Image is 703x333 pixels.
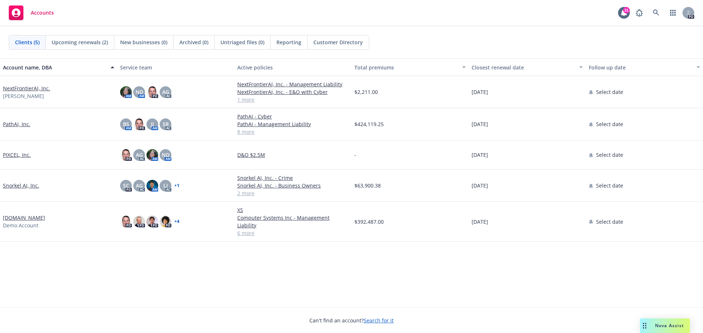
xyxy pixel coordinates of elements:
a: PIXCEL, Inc. [3,151,31,159]
span: AG [136,182,143,189]
span: SR [163,120,169,128]
button: Total premiums [351,58,469,76]
span: Can't find an account? [309,317,394,324]
img: photo [146,149,158,161]
span: [PERSON_NAME] [3,92,44,100]
div: Total premiums [354,64,458,71]
span: Select date [596,151,623,159]
img: photo [120,86,132,98]
img: photo [133,118,145,130]
span: Accounts [31,10,54,16]
span: AG [136,151,143,159]
span: $63,900.38 [354,182,381,189]
a: NextFrontierAI, Inc. [3,84,50,92]
div: Follow up date [589,64,692,71]
a: + 4 [174,219,179,224]
span: Untriaged files (0) [220,38,264,46]
button: Nova Assist [640,318,690,333]
span: ND [162,151,170,159]
span: [DATE] [472,88,488,96]
span: - [354,151,356,159]
img: photo [146,216,158,227]
a: Accounts [6,3,57,23]
span: $392,487.00 [354,218,384,226]
img: photo [146,180,158,192]
a: XS [237,206,349,214]
a: PathAI - Cyber [237,113,349,120]
span: [DATE] [472,218,488,226]
span: JJ [151,120,154,128]
a: 1 more [237,96,349,103]
div: Closest renewal date [472,64,575,71]
div: Active policies [237,64,349,71]
div: 31 [623,7,630,14]
button: Follow up date [586,58,703,76]
span: Select date [596,182,623,189]
a: PathAI - Management Liability [237,120,349,128]
img: photo [120,149,132,161]
span: ND [135,88,143,96]
span: $424,119.25 [354,120,384,128]
span: New businesses (0) [120,38,167,46]
span: BS [123,120,129,128]
span: [DATE] [472,120,488,128]
a: NextFrontierAI, Inc. - E&O with Cyber [237,88,349,96]
span: Select date [596,218,623,226]
span: [DATE] [472,151,488,159]
span: [DATE] [472,182,488,189]
div: Drag to move [640,318,649,333]
a: [DOMAIN_NAME] [3,214,45,222]
span: Select date [596,88,623,96]
button: Service team [117,58,234,76]
a: D&O $2.5M [237,151,349,159]
button: Closest renewal date [469,58,586,76]
a: 2 more [237,189,349,197]
span: Nova Assist [655,322,684,329]
span: Upcoming renewals (2) [52,38,108,46]
span: $2,211.00 [354,88,378,96]
img: photo [160,216,171,227]
a: Report a Bug [632,5,647,20]
span: SC [123,182,129,189]
a: Snorkel AI, Inc. - Crime [237,174,349,182]
span: LI [163,182,168,189]
span: Clients (5) [15,38,40,46]
a: NextFrontierAI, Inc. - Management Liability [237,80,349,88]
img: photo [146,86,158,98]
span: Select date [596,120,623,128]
a: Switch app [666,5,680,20]
span: Demo Account [3,222,38,229]
a: 8 more [237,128,349,136]
a: Search [649,5,663,20]
div: Account name, DBA [3,64,106,71]
a: Search for it [364,317,394,324]
button: Active policies [234,58,351,76]
a: 6 more [237,229,349,237]
span: Archived (0) [179,38,208,46]
a: PathAI, Inc. [3,120,30,128]
a: Snorkel AI, Inc. [3,182,39,189]
a: + 1 [174,183,179,188]
span: Customer Directory [313,38,363,46]
div: Service team [120,64,231,71]
img: photo [120,216,132,227]
img: photo [133,216,145,227]
a: Computer Systems Inc - Management Liability [237,214,349,229]
span: AG [162,88,169,96]
a: Snorkel AI, Inc. - Business Owners [237,182,349,189]
span: Reporting [276,38,301,46]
